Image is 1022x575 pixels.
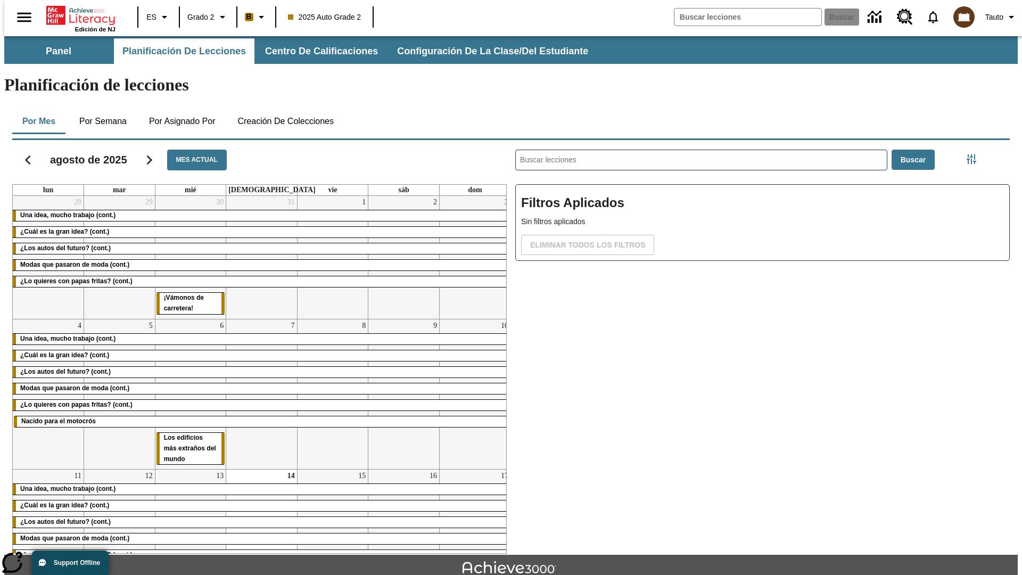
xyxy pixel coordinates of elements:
[4,136,507,554] div: Calendario
[32,551,109,575] button: Support Offline
[12,109,65,134] button: Por mes
[20,485,116,492] span: Una idea, mucho trabajo (cont.)
[13,383,510,394] div: Modas que pasaron de moda (cont.)
[20,351,109,359] span: ¿Cuál es la gran idea? (cont.)
[20,228,109,235] span: ¿Cuál es la gran idea? (cont.)
[156,433,225,465] div: Los edificios más extraños del mundo
[961,149,982,170] button: Menú lateral de filtros
[20,502,109,509] span: ¿Cuál es la gran idea? (cont.)
[326,185,339,195] a: viernes
[13,276,510,287] div: ¿Lo quieres con papas fritas? (cont.)
[141,109,224,134] button: Por asignado por
[147,319,155,332] a: 5 de agosto de 2025
[20,401,133,408] span: ¿Lo quieres con papas fritas? (cont.)
[114,38,254,64] button: Planificación de lecciones
[155,319,226,470] td: 6 de agosto de 2025
[13,550,510,561] div: ¿Lo quieres con papas fritas? (cont.)
[502,196,510,209] a: 3 de agosto de 2025
[427,470,439,482] a: 16 de agosto de 2025
[13,517,510,528] div: ¿Los autos del futuro? (cont.)
[515,184,1010,261] div: Filtros Aplicados
[84,196,155,319] td: 29 de julio de 2025
[167,150,227,170] button: Mes actual
[241,7,272,27] button: Boost El color de la clase es anaranjado claro. Cambiar el color de la clase.
[13,350,510,361] div: ¿Cuál es la gran idea? (cont.)
[4,75,1018,95] h1: Planificación de lecciones
[218,319,226,332] a: 6 de agosto de 2025
[499,319,510,332] a: 10 de agosto de 2025
[947,3,981,31] button: Escoja un nuevo avatar
[368,319,440,470] td: 9 de agosto de 2025
[919,3,947,31] a: Notificaciones
[72,470,84,482] a: 11 de agosto de 2025
[50,153,127,166] h2: agosto de 2025
[229,109,342,134] button: Creación de colecciones
[41,185,55,195] a: lunes
[5,38,112,64] button: Panel
[439,319,510,470] td: 10 de agosto de 2025
[183,185,199,195] a: miércoles
[396,185,411,195] a: sábado
[297,196,368,319] td: 1 de agosto de 2025
[356,470,368,482] a: 15 de agosto de 2025
[14,146,42,174] button: Regresar
[521,190,1004,216] h2: Filtros Aplicados
[891,3,919,31] a: Centro de recursos, Se abrirá en una pestaña nueva.
[431,319,439,332] a: 9 de agosto de 2025
[187,12,215,23] span: Grado 2
[257,38,386,64] button: Centro de calificaciones
[466,185,484,195] a: domingo
[13,243,510,254] div: ¿Los autos del futuro? (cont.)
[111,185,128,195] a: martes
[13,367,510,377] div: ¿Los autos del futuro? (cont.)
[21,417,96,425] span: Nacido para el motocrós
[143,470,155,482] a: 12 de agosto de 2025
[143,196,155,209] a: 29 de julio de 2025
[20,211,116,219] span: Una idea, mucho trabajo (cont.)
[285,196,297,209] a: 31 de julio de 2025
[985,12,1003,23] span: Tauto
[297,319,368,470] td: 8 de agosto de 2025
[20,244,111,252] span: ¿Los autos del futuro? (cont.)
[516,150,887,170] input: Buscar lecciones
[136,146,163,174] button: Seguir
[981,7,1022,27] button: Perfil/Configuración
[20,335,116,342] span: Una idea, mucho trabajo (cont.)
[46,5,116,26] a: Portada
[155,196,226,319] td: 30 de julio de 2025
[54,559,100,566] span: Support Offline
[164,434,216,463] span: Los edificios más extraños del mundo
[84,319,155,470] td: 5 de agosto de 2025
[389,38,597,64] button: Configuración de la clase/del estudiante
[521,216,1004,227] p: Sin filtros aplicados
[360,319,368,332] a: 8 de agosto de 2025
[142,7,176,27] button: Lenguaje: ES, Selecciona un idioma
[20,384,129,392] span: Modas que pasaron de moda (cont.)
[13,210,510,221] div: Una idea, mucho trabajo (cont.)
[13,484,510,495] div: Una idea, mucho trabajo (cont.)
[13,400,510,410] div: ¿Lo quieres con papas fritas? (cont.)
[76,319,84,332] a: 4 de agosto de 2025
[226,319,298,470] td: 7 de agosto de 2025
[20,368,111,375] span: ¿Los autos del futuro? (cont.)
[75,26,116,32] span: Edición de NJ
[13,533,510,544] div: Modas que pasaron de moda (cont.)
[214,196,226,209] a: 30 de julio de 2025
[13,319,84,470] td: 4 de agosto de 2025
[13,500,510,511] div: ¿Cuál es la gran idea? (cont.)
[368,196,440,319] td: 2 de agosto de 2025
[431,196,439,209] a: 2 de agosto de 2025
[953,6,975,28] img: avatar image
[4,38,598,64] div: Subbarra de navegación
[226,185,318,195] a: jueves
[226,196,298,319] td: 31 de julio de 2025
[285,470,297,482] a: 14 de agosto de 2025
[892,150,935,170] button: Buscar
[9,2,40,33] button: Abrir el menú lateral
[164,294,204,312] span: ¡Vámonos de carretera!
[146,12,156,23] span: ES
[20,277,133,285] span: ¿Lo quieres con papas fritas? (cont.)
[20,535,129,542] span: Modas que pasaron de moda (cont.)
[183,7,233,27] button: Grado: Grado 2, Elige un grado
[289,319,297,332] a: 7 de agosto de 2025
